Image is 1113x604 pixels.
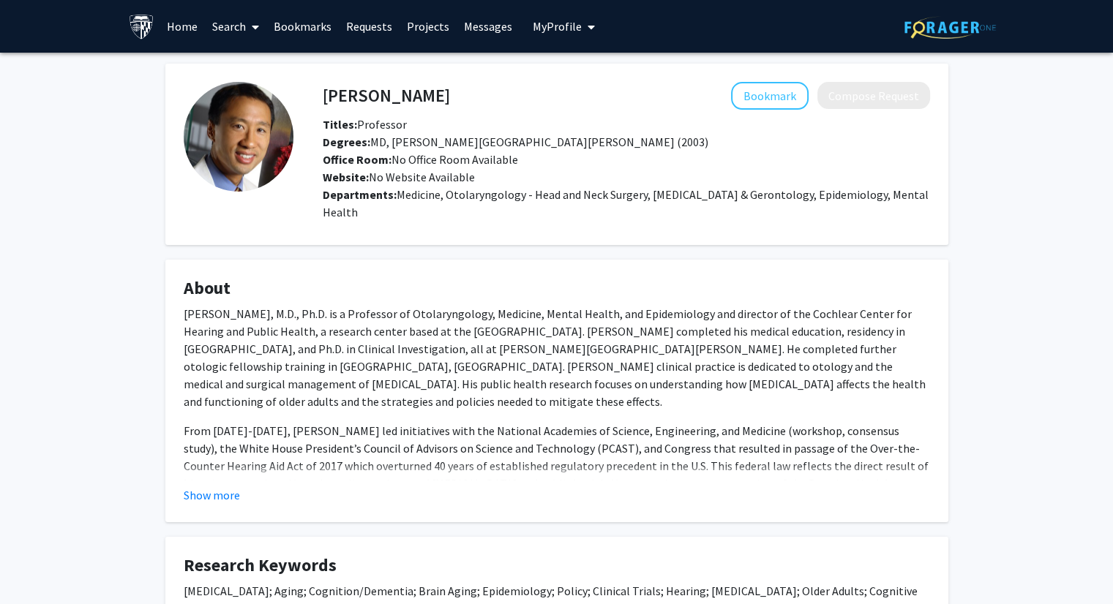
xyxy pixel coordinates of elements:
[184,486,240,504] button: Show more
[339,1,400,52] a: Requests
[323,152,391,167] b: Office Room:
[323,170,369,184] b: Website:
[731,82,809,110] button: Add Frank Lin to Bookmarks
[205,1,266,52] a: Search
[184,82,293,192] img: Profile Picture
[266,1,339,52] a: Bookmarks
[323,117,357,132] b: Titles:
[323,187,397,202] b: Departments:
[533,19,582,34] span: My Profile
[323,187,929,219] span: Medicine, Otolaryngology - Head and Neck Surgery, [MEDICAL_DATA] & Gerontology, Epidemiology, Men...
[184,278,930,299] h4: About
[400,1,457,52] a: Projects
[817,82,930,109] button: Compose Request to Frank Lin
[184,305,930,410] p: [PERSON_NAME], M.D., Ph.D. is a Professor of Otolaryngology, Medicine, Mental Health, and Epidemi...
[323,117,407,132] span: Professor
[323,152,518,167] span: No Office Room Available
[184,422,930,527] p: From [DATE]-[DATE], [PERSON_NAME] led initiatives with the National Academies of Science, Enginee...
[323,170,475,184] span: No Website Available
[323,135,370,149] b: Degrees:
[160,1,205,52] a: Home
[184,555,930,576] h4: Research Keywords
[323,135,708,149] span: MD, [PERSON_NAME][GEOGRAPHIC_DATA][PERSON_NAME] (2003)
[323,82,450,109] h4: [PERSON_NAME]
[457,1,520,52] a: Messages
[129,14,154,39] img: Johns Hopkins University Logo
[11,538,62,593] iframe: Chat
[904,16,996,39] img: ForagerOne Logo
